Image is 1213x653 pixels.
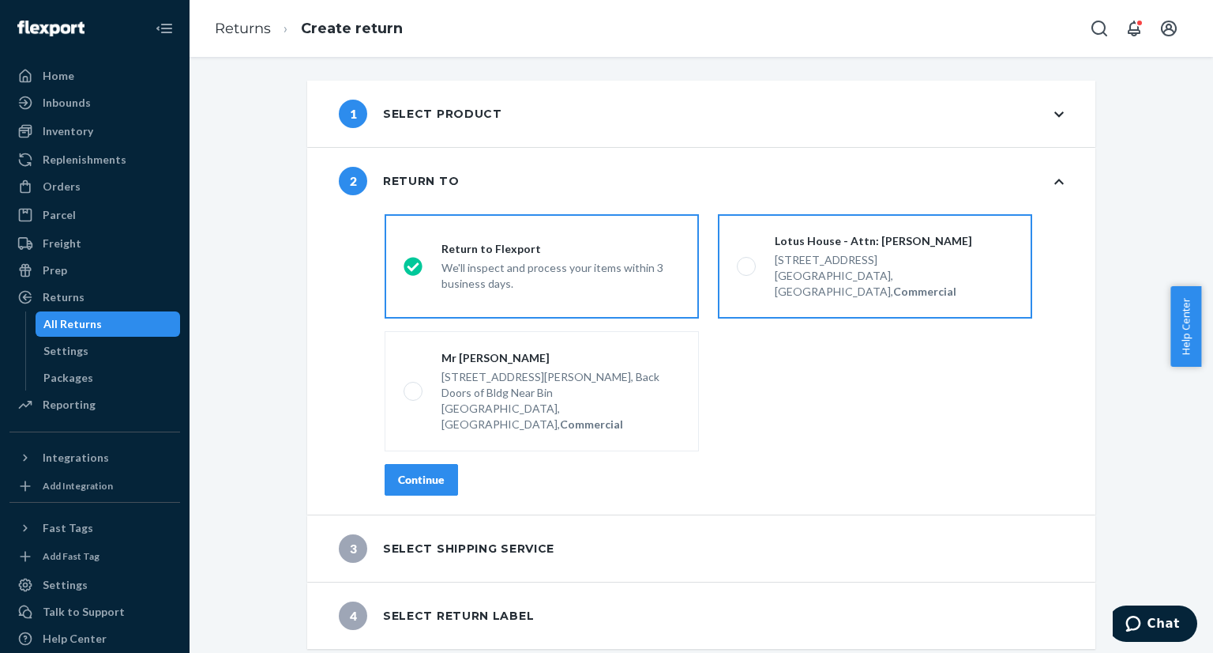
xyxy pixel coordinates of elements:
div: Select return label [339,602,534,630]
div: Mr [PERSON_NAME] [441,350,680,366]
a: Help Center [9,626,180,651]
strong: Commercial [560,417,623,431]
div: [STREET_ADDRESS] [775,252,1013,268]
button: Talk to Support [9,599,180,625]
div: Inventory [43,123,93,139]
div: Orders [43,179,81,194]
iframe: Opens a widget where you can chat to one of our agents [1113,606,1197,645]
div: Packages [43,370,93,386]
a: Replenishments [9,147,180,172]
button: Fast Tags [9,515,180,541]
div: Home [43,68,74,84]
div: All Returns [43,316,102,332]
button: Continue [385,464,458,496]
a: Orders [9,174,180,199]
div: Replenishments [43,152,126,168]
ol: breadcrumbs [202,6,415,52]
button: Integrations [9,445,180,470]
button: Close Navigation [148,13,180,44]
a: Inbounds [9,90,180,115]
a: Settings [9,572,180,598]
div: Fast Tags [43,520,93,536]
div: Lotus House - Attn: [PERSON_NAME] [775,233,1013,249]
a: Returns [9,285,180,310]
span: 1 [339,100,367,128]
button: Help Center [1170,286,1201,367]
a: Reporting [9,392,180,417]
div: [STREET_ADDRESS][PERSON_NAME], Back Doors of Bldg Near Bin [441,369,680,401]
div: Return to Flexport [441,241,680,257]
a: Settings [36,338,181,364]
div: [GEOGRAPHIC_DATA], [GEOGRAPHIC_DATA], [775,268,1013,300]
div: Select shipping service [339,534,554,563]
div: Parcel [43,207,76,223]
div: Continue [398,472,445,488]
div: Talk to Support [43,604,125,620]
a: Prep [9,258,180,283]
a: Inventory [9,119,180,144]
a: Add Fast Tag [9,547,180,566]
div: Settings [43,577,88,593]
div: Freight [43,236,81,251]
a: Parcel [9,202,180,228]
div: Prep [43,262,67,278]
div: Integrations [43,450,109,466]
div: Settings [43,343,88,359]
div: Inbounds [43,95,91,111]
a: All Returns [36,311,181,337]
div: Add Integration [43,479,113,493]
button: Open Search Box [1083,13,1115,44]
div: Return to [339,167,459,195]
a: Home [9,63,180,89]
button: Open notifications [1118,13,1150,44]
a: Create return [301,20,403,37]
span: 3 [339,534,367,563]
div: Select product [339,100,502,128]
div: We'll inspect and process your items within 3 business days. [441,257,680,292]
div: Add Fast Tag [43,549,100,563]
div: Returns [43,289,84,305]
span: 2 [339,167,367,195]
div: Reporting [43,397,96,413]
div: Help Center [43,631,107,647]
img: Flexport logo [17,21,84,36]
a: Packages [36,365,181,391]
strong: Commercial [893,285,956,298]
div: [GEOGRAPHIC_DATA], [GEOGRAPHIC_DATA], [441,401,680,432]
a: Freight [9,231,180,256]
button: Open account menu [1153,13,1185,44]
a: Returns [215,20,271,37]
span: 4 [339,602,367,630]
a: Add Integration [9,477,180,496]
